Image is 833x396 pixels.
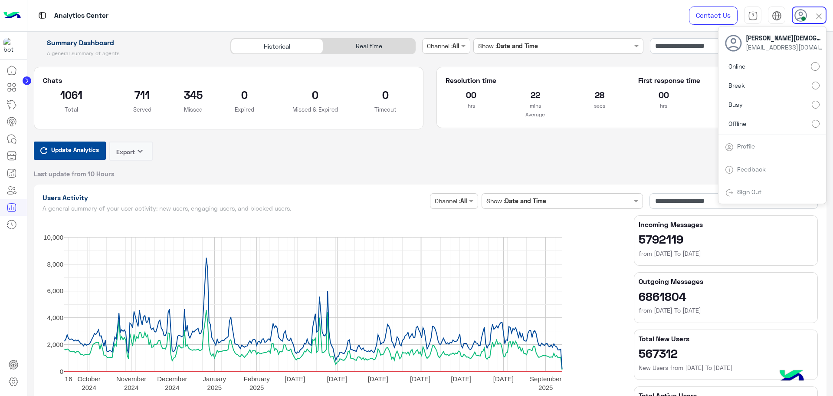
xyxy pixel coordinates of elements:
[323,39,415,54] div: Real time
[737,142,755,150] a: Profile
[77,375,100,382] text: October
[446,88,497,102] h2: 00
[639,289,813,303] h2: 6861804
[510,88,561,102] h2: 22
[639,334,813,343] h5: Total New Users
[639,363,813,372] h6: New Users from [DATE] To [DATE]
[231,39,323,54] div: Historical
[728,100,743,109] span: Busy
[49,144,101,155] span: Update Analytics
[184,105,203,114] p: Missed
[744,7,761,25] a: tab
[43,205,427,212] h5: A general summary of your user activity: new users, engaging users, and blocked users.
[43,76,415,85] h5: Chats
[47,260,63,267] text: 8,000
[812,82,820,89] input: Break
[446,102,497,110] p: hrs
[446,76,625,85] h5: Resolution time
[43,193,427,202] h1: Users Activity
[574,88,625,102] h2: 28
[812,120,820,128] input: Offline
[357,105,415,114] p: Timeout
[113,105,171,114] p: Served
[47,340,63,348] text: 2,000
[702,102,753,110] p: mins
[3,7,21,25] img: Logo
[65,375,72,382] text: 16
[728,119,746,128] span: Offline
[184,88,203,102] h2: 345
[689,7,738,25] a: Contact Us
[737,165,766,173] a: Feedback
[207,383,221,391] text: 2025
[538,383,553,391] text: 2025
[639,277,813,286] h5: Outgoing Messages
[725,143,734,152] img: tab
[746,43,824,52] span: [EMAIL_ADDRESS][DOMAIN_NAME]
[3,38,19,53] img: 1403182699927242
[135,146,145,156] i: keyboard_arrow_down
[34,50,221,57] h5: A general summary of agents
[812,101,820,109] input: Busy
[728,81,745,90] span: Break
[203,375,226,382] text: January
[124,383,138,391] text: 2024
[34,142,106,160] button: Update Analytics
[82,383,96,391] text: 2024
[165,383,179,391] text: 2024
[728,62,745,71] span: Online
[116,375,146,382] text: November
[410,375,430,382] text: [DATE]
[113,88,171,102] h2: 711
[639,346,813,360] h2: 567312
[638,102,689,110] p: hrs
[638,110,817,119] p: Average
[638,88,689,102] h2: 00
[286,105,344,114] p: Missed & Expired
[702,88,753,102] h2: 11
[157,375,187,382] text: December
[639,232,813,246] h2: 5792119
[638,76,817,85] h5: First response time
[37,10,48,21] img: tab
[725,165,734,174] img: tab
[530,375,561,382] text: September
[367,375,388,382] text: [DATE]
[249,383,264,391] text: 2025
[286,88,344,102] h2: 0
[737,188,761,195] a: Sign Out
[47,287,63,294] text: 6,000
[285,375,305,382] text: [DATE]
[746,33,824,43] span: [PERSON_NAME][DEMOGRAPHIC_DATA]
[216,88,273,102] h2: 0
[216,105,273,114] p: Expired
[43,105,101,114] p: Total
[109,142,153,161] button: Exportkeyboard_arrow_down
[59,367,63,375] text: 0
[639,220,813,229] h5: Incoming Messages
[639,306,813,315] h6: from [DATE] To [DATE]
[327,375,347,382] text: [DATE]
[777,361,807,392] img: hulul-logo.png
[446,110,625,119] p: Average
[451,375,471,382] text: [DATE]
[54,10,108,22] p: Analytics Center
[43,88,101,102] h2: 1061
[574,102,625,110] p: secs
[748,11,758,21] img: tab
[814,11,824,21] img: close
[510,102,561,110] p: mins
[34,38,221,47] h1: Summary Dashboard
[243,375,270,382] text: February
[357,88,415,102] h2: 0
[811,62,820,71] input: Online
[34,169,115,178] span: Last update from 10 Hours
[47,314,63,321] text: 4,000
[772,11,782,21] img: tab
[725,188,734,197] img: tab
[493,375,513,382] text: [DATE]
[43,233,63,241] text: 10,000
[639,249,813,258] h6: from [DATE] To [DATE]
